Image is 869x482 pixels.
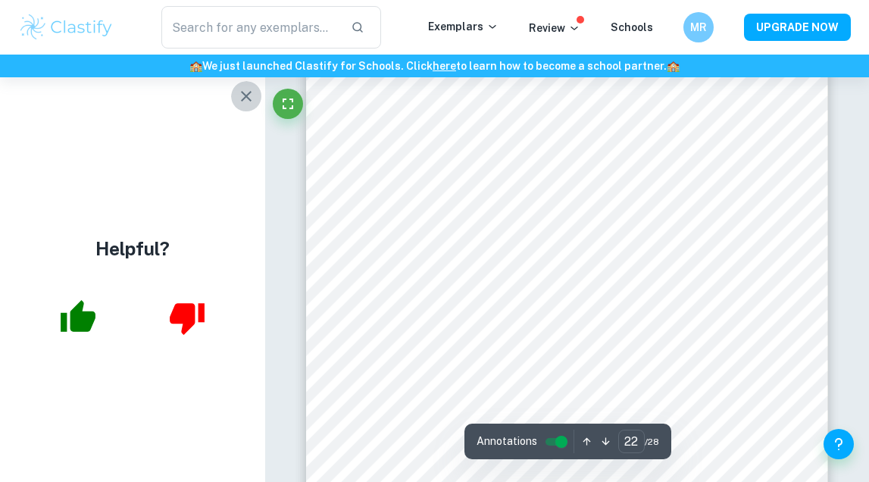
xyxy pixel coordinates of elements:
[161,6,339,49] input: Search for any exemplars...
[428,18,499,35] p: Exemplars
[611,21,653,33] a: Schools
[690,19,708,36] h6: MR
[529,20,580,36] p: Review
[477,433,537,449] span: Annotations
[3,58,866,74] h6: We just launched Clastify for Schools. Click to learn how to become a school partner.
[189,60,202,72] span: 🏫
[667,60,680,72] span: 🏫
[645,435,659,449] span: / 28
[683,12,714,42] button: MR
[18,12,114,42] img: Clastify logo
[824,429,854,459] button: Help and Feedback
[95,235,170,262] h4: Helpful?
[273,89,303,119] button: Fullscreen
[744,14,851,41] button: UPGRADE NOW
[433,60,456,72] a: here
